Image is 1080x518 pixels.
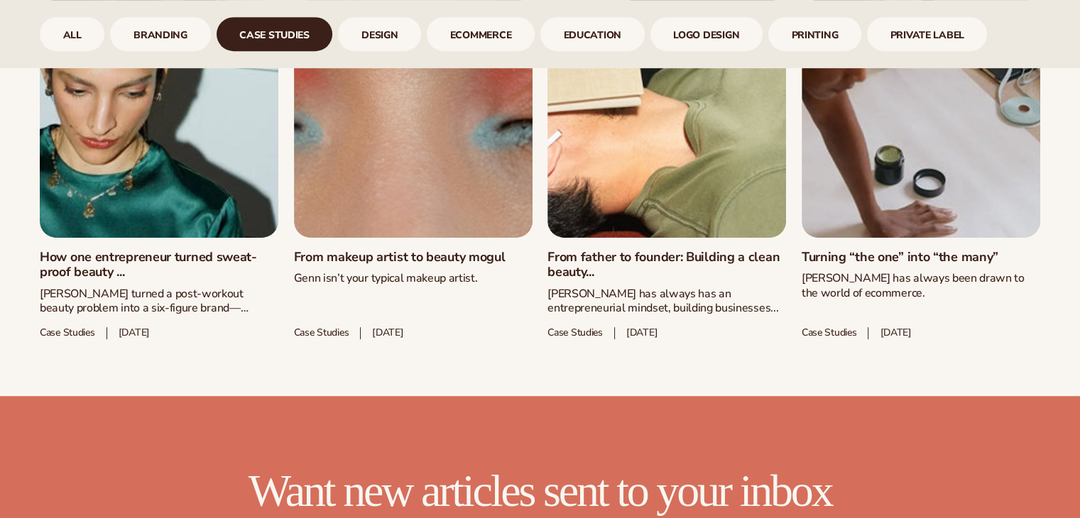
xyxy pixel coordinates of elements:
[540,17,645,51] div: 6 / 9
[802,250,1040,265] a: Turning “the one” into “the many”
[547,250,786,280] a: From father to founder: Building a clean beauty...
[110,17,210,51] div: 2 / 9
[867,17,988,51] a: Private Label
[650,17,763,51] a: logo design
[427,17,535,51] div: 5 / 9
[40,17,104,51] a: All
[540,17,645,51] a: Education
[217,17,333,51] div: 3 / 9
[768,17,861,51] a: printing
[40,250,278,280] a: How one entrepreneur turned sweat-proof beauty ...
[294,250,533,265] a: From makeup artist to beauty mogul
[427,17,535,51] a: ecommerce
[217,17,333,51] a: case studies
[650,17,763,51] div: 7 / 9
[40,17,104,51] div: 1 / 9
[338,17,421,51] div: 4 / 9
[110,17,210,51] a: branding
[768,17,861,51] div: 8 / 9
[867,17,988,51] div: 9 / 9
[338,17,421,51] a: design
